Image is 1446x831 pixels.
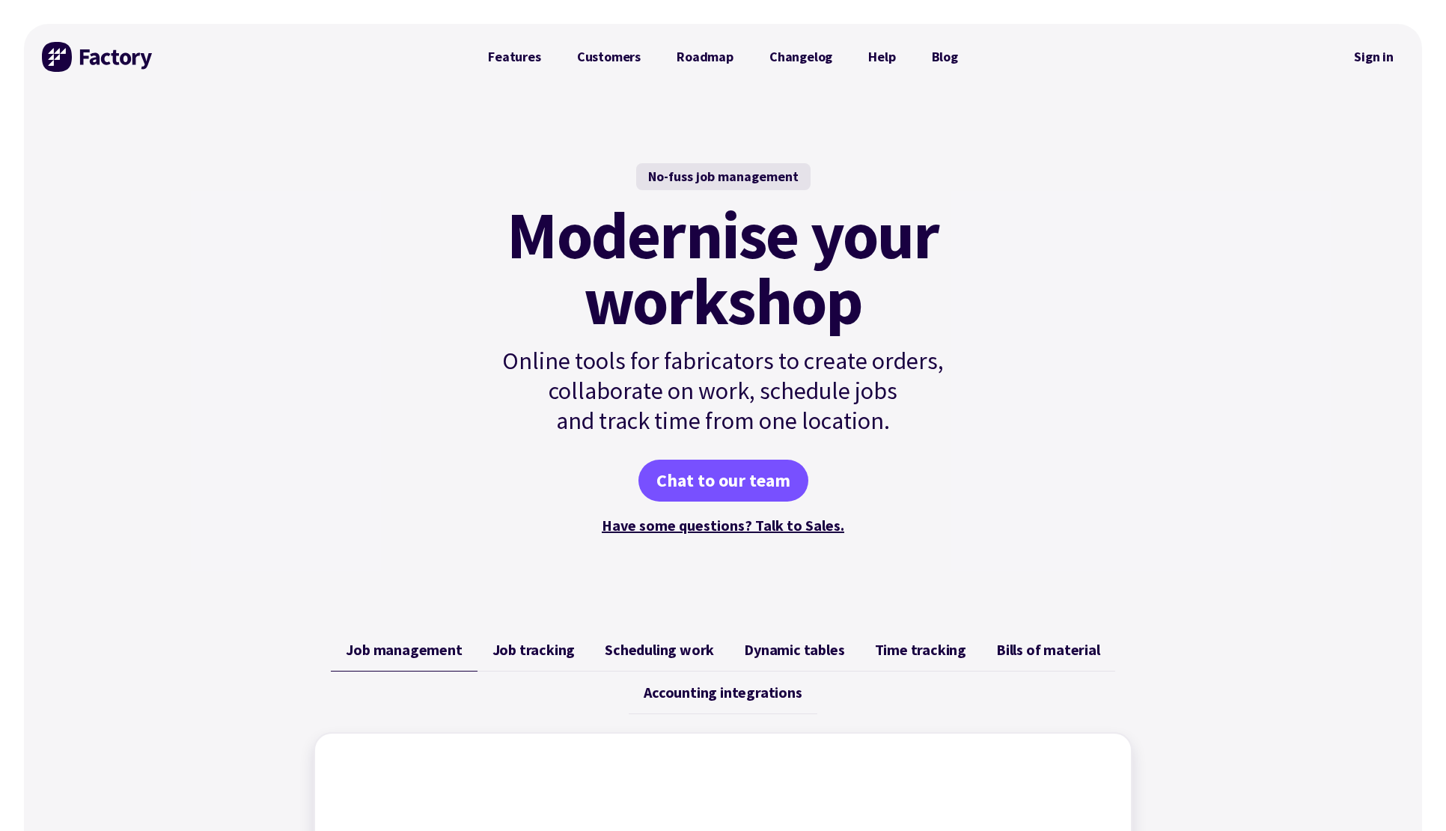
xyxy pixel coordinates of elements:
a: Have some questions? Talk to Sales. [602,516,844,535]
nav: Primary Navigation [470,42,976,72]
div: No-fuss job management [636,163,811,190]
a: Sign in [1343,40,1404,74]
p: Online tools for fabricators to create orders, collaborate on work, schedule jobs and track time ... [470,346,976,436]
span: Bills of material [996,641,1100,659]
span: Dynamic tables [744,641,844,659]
a: Roadmap [659,42,751,72]
span: Job tracking [492,641,576,659]
span: Job management [346,641,462,659]
nav: Secondary Navigation [1343,40,1404,74]
a: Customers [559,42,659,72]
a: Features [470,42,559,72]
a: Blog [914,42,976,72]
span: Scheduling work [605,641,714,659]
a: Chat to our team [638,460,808,502]
img: Factory [42,42,154,72]
a: Changelog [751,42,850,72]
mark: Modernise your workshop [507,202,939,334]
a: Help [850,42,913,72]
span: Time tracking [875,641,966,659]
span: Accounting integrations [644,684,802,701]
